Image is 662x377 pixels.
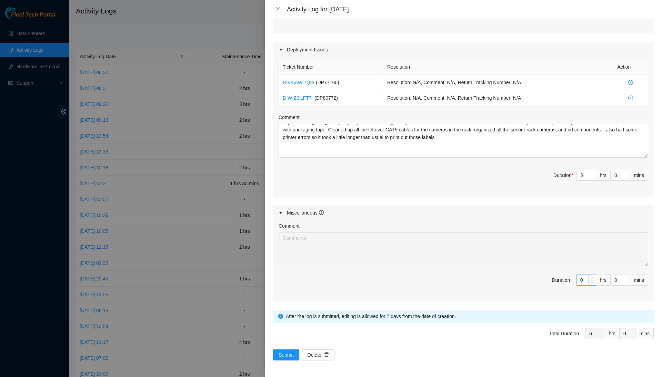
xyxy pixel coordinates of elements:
[596,275,611,286] div: hrs
[630,275,648,286] div: mins
[553,171,573,179] div: Duration
[313,80,339,85] span: - ( DP77160 )
[552,276,573,284] div: Duration :
[279,351,294,359] span: Submit
[279,222,300,230] label: Comment
[283,95,312,101] a: B-W-ZOLFT7
[279,124,648,158] textarea: Comment
[590,276,594,280] span: up
[617,96,644,100] span: close-circle
[286,312,649,320] div: After the log is submitted, editing is allowed for 7 days from the date of creation.
[588,280,596,285] span: Decrease Value
[302,349,334,360] button: Deletedelete
[588,275,596,280] span: Increase Value
[630,170,648,181] div: mins
[278,314,283,319] span: info-circle
[590,281,594,285] span: down
[287,6,654,13] div: Activity Log for [DATE]
[273,205,654,221] div: Miscellaneous info-circle
[596,170,611,181] div: hrs
[613,59,648,75] th: Action
[383,59,613,75] th: Resolution
[383,90,613,106] td: Resolution: N/A, Comment: N/A, Return Tracking Number: N/A
[312,95,338,101] span: - ( DP80772 )
[273,349,299,360] button: Submit
[287,209,324,217] div: Miscellaneous
[324,352,329,358] span: delete
[279,211,283,215] span: caret-right
[635,328,654,339] div: mins
[549,330,582,337] div: Total Duration :
[319,210,324,215] span: info-circle
[279,113,300,121] label: Comment
[279,48,283,52] span: caret-right
[308,351,321,359] span: Delete
[275,7,281,12] span: close
[273,42,654,58] div: Deployment Issues
[605,328,620,339] div: hrs
[279,59,383,75] th: Ticket Number
[273,6,283,13] button: Close
[279,232,648,266] textarea: Comment
[283,80,313,85] a: B-V-5AWI7Q3
[617,80,644,85] span: close-circle
[383,75,613,90] td: Resolution: N/A, Comment: N/A, Return Tracking Number: N/A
